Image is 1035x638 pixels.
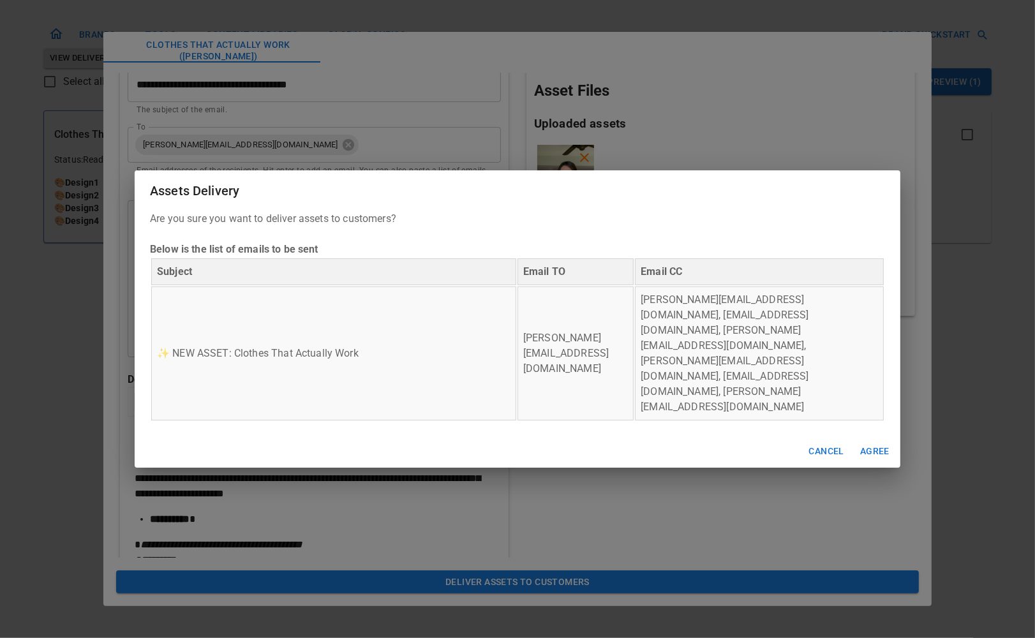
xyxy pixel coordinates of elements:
[135,170,900,211] h2: Assets Delivery
[635,286,884,420] td: [PERSON_NAME][EMAIL_ADDRESS][DOMAIN_NAME], [EMAIL_ADDRESS][DOMAIN_NAME], [PERSON_NAME][EMAIL_ADDR...
[517,286,634,420] td: [PERSON_NAME][EMAIL_ADDRESS][DOMAIN_NAME]
[150,211,885,422] p: Are you sure you want to deliver assets to customers?
[804,440,849,463] button: Cancel
[517,258,634,285] th: Email TO
[151,258,516,285] th: Subject
[150,243,318,255] b: Below is the list of emails to be sent
[151,286,516,420] td: ✨ NEW ASSET: Clothes That Actually Work
[854,440,895,463] button: Agree
[635,258,884,285] th: Email CC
